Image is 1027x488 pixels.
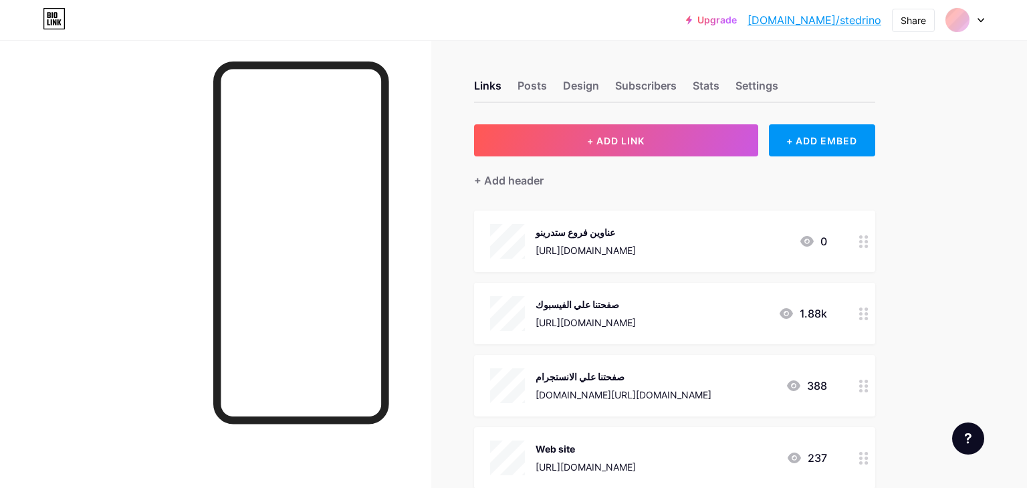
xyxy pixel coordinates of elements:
div: عناوين فروع ستدرينو [536,225,636,239]
div: + Add header [474,172,544,189]
div: Share [901,13,926,27]
div: + ADD EMBED [769,124,875,156]
span: + ADD LINK [587,135,645,146]
div: 0 [799,233,827,249]
div: [URL][DOMAIN_NAME] [536,243,636,257]
div: [DOMAIN_NAME][URL][DOMAIN_NAME] [536,388,711,402]
div: Design [563,78,599,102]
div: Posts [518,78,547,102]
a: [DOMAIN_NAME]/stedrino [748,12,881,28]
div: 388 [786,378,827,394]
div: Subscribers [615,78,677,102]
a: Upgrade [686,15,737,25]
div: Web site [536,442,636,456]
div: Settings [735,78,778,102]
div: [URL][DOMAIN_NAME] [536,460,636,474]
div: صفحتنا علي الانستجرام [536,370,711,384]
div: صفحتنا علي الفيسبوك [536,297,636,312]
div: Links [474,78,501,102]
div: 237 [786,450,827,466]
div: Stats [693,78,719,102]
button: + ADD LINK [474,124,758,156]
div: 1.88k [778,306,827,322]
div: [URL][DOMAIN_NAME] [536,316,636,330]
